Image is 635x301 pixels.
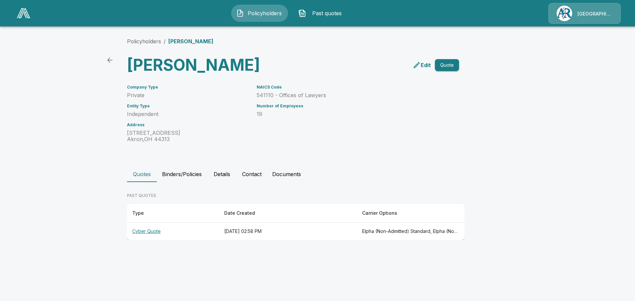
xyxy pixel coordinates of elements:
[127,56,290,74] h3: [PERSON_NAME]
[127,92,249,98] p: Private
[127,204,464,240] table: responsive table
[577,11,613,17] p: [GEOGRAPHIC_DATA]/[PERSON_NAME]
[231,5,288,22] button: Policyholders IconPolicyholders
[164,37,166,45] li: /
[293,5,350,22] button: Past quotes IconPast quotes
[548,3,621,24] a: Agency Icon[GEOGRAPHIC_DATA]/[PERSON_NAME]
[219,204,357,223] th: Date Created
[127,37,213,45] nav: breadcrumb
[168,37,213,45] p: [PERSON_NAME]
[435,59,459,71] button: Quote
[127,111,249,117] p: Independent
[411,60,432,70] a: edit
[127,166,157,182] button: Quotes
[127,166,508,182] div: policyholder tabs
[237,166,267,182] button: Contact
[309,9,345,17] span: Past quotes
[127,104,249,108] h6: Entity Type
[357,223,464,240] th: Elpha (Non-Admitted) Standard, Elpha (Non-Admitted) Enhanced, Corvus Cyber (Non-Admitted), CFC (A...
[298,9,306,17] img: Past quotes Icon
[357,204,464,223] th: Carrier Options
[257,104,443,108] h6: Number of Employees
[127,204,219,223] th: Type
[236,9,244,17] img: Policyholders Icon
[257,111,443,117] p: 19
[267,166,306,182] button: Documents
[127,130,249,142] p: [STREET_ADDRESS] Akron , OH 44313
[421,61,431,69] p: Edit
[257,85,443,90] h6: NAICS Code
[127,85,249,90] h6: Company Type
[219,223,357,240] th: [DATE] 02:58 PM
[127,123,249,127] h6: Address
[127,223,219,240] th: Cyber Quote
[247,9,283,17] span: Policyholders
[127,193,464,199] p: PAST QUOTES
[17,8,30,18] img: AA Logo
[103,54,116,67] a: back
[157,166,207,182] button: Binders/Policies
[557,6,572,21] img: Agency Icon
[127,38,161,45] a: Policyholders
[257,92,443,98] p: 541110 - Offices of Lawyers
[207,166,237,182] button: Details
